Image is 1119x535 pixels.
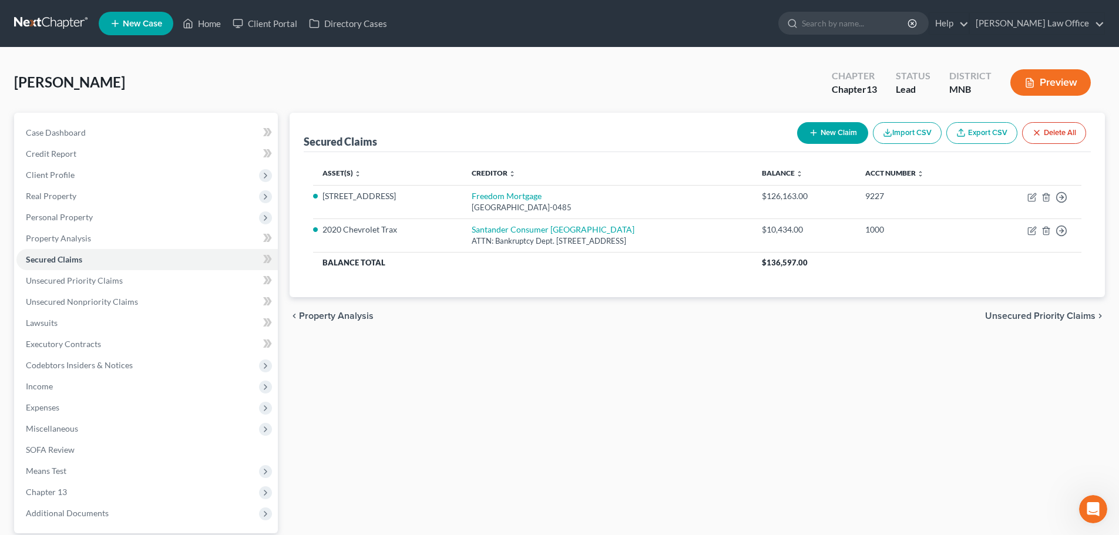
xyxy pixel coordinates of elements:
[354,170,361,177] i: unfold_more
[1096,311,1105,321] i: chevron_right
[832,83,877,96] div: Chapter
[472,169,516,177] a: Creditor unfold_more
[19,128,183,208] div: The court has added a new Credit Counseling Field that we need to update upon filing. Please remo...
[26,149,76,159] span: Credit Report
[509,170,516,177] i: unfold_more
[26,127,86,137] span: Case Dashboard
[16,439,278,460] a: SOFA Review
[322,224,453,235] li: 2020 Chevrolet Trax
[472,191,542,201] a: Freedom Mortgage
[26,275,123,285] span: Unsecured Priority Claims
[9,92,193,216] div: 🚨ATTN: [GEOGRAPHIC_DATA] of [US_STATE]The court has added a new Credit Counseling Field that we n...
[16,249,278,270] a: Secured Claims
[206,5,227,26] div: Close
[26,254,82,264] span: Secured Claims
[472,224,634,234] a: Santander Consumer [GEOGRAPHIC_DATA]
[865,190,970,202] div: 9227
[917,170,924,177] i: unfold_more
[1010,69,1091,96] button: Preview
[227,13,303,34] a: Client Portal
[16,270,278,291] a: Unsecured Priority Claims
[797,122,868,144] button: New Claim
[762,258,808,267] span: $136,597.00
[949,69,992,83] div: District
[472,235,743,247] div: ATTN: Bankruptcy Dept. [STREET_ADDRESS]
[19,100,167,121] b: 🚨ATTN: [GEOGRAPHIC_DATA] of [US_STATE]
[37,385,46,394] button: Gif picker
[322,169,361,177] a: Asset(s) unfold_more
[16,122,278,143] a: Case Dashboard
[26,466,66,476] span: Means Test
[985,311,1105,321] button: Unsecured Priority Claims chevron_right
[290,311,374,321] button: chevron_left Property Analysis
[75,385,84,394] button: Start recording
[9,92,226,241] div: Katie says…
[26,233,91,243] span: Property Analysis
[26,339,101,349] span: Executory Contracts
[896,83,930,96] div: Lead
[26,423,78,433] span: Miscellaneous
[313,252,752,273] th: Balance Total
[865,224,970,235] div: 1000
[303,13,393,34] a: Directory Cases
[26,402,59,412] span: Expenses
[322,190,453,202] li: [STREET_ADDRESS]
[10,360,225,380] textarea: Message…
[762,224,846,235] div: $10,434.00
[56,385,65,394] button: Upload attachment
[19,218,113,225] div: [PERSON_NAME] • 4m ago
[26,191,76,201] span: Real Property
[865,169,924,177] a: Acct Number unfold_more
[1022,122,1086,144] button: Delete All
[970,13,1104,34] a: [PERSON_NAME] Law Office
[33,6,52,25] img: Profile image for Katie
[762,169,803,177] a: Balance unfold_more
[946,122,1017,144] a: Export CSV
[177,13,227,34] a: Home
[304,134,377,149] div: Secured Claims
[472,202,743,213] div: [GEOGRAPHIC_DATA]-0485
[802,12,909,34] input: Search by name...
[26,381,53,391] span: Income
[8,5,30,27] button: go back
[26,318,58,328] span: Lawsuits
[16,228,278,249] a: Property Analysis
[16,312,278,334] a: Lawsuits
[949,83,992,96] div: MNB
[26,445,75,455] span: SOFA Review
[985,311,1096,321] span: Unsecured Priority Claims
[16,291,278,312] a: Unsecured Nonpriority Claims
[866,83,877,95] span: 13
[14,73,125,90] span: [PERSON_NAME]
[57,15,109,26] p: Active 4h ago
[1079,495,1107,523] iframe: Intercom live chat
[762,190,846,202] div: $126,163.00
[16,334,278,355] a: Executory Contracts
[57,6,133,15] h1: [PERSON_NAME]
[18,385,28,394] button: Emoji picker
[123,19,162,28] span: New Case
[796,170,803,177] i: unfold_more
[26,212,93,222] span: Personal Property
[26,508,109,518] span: Additional Documents
[26,170,75,180] span: Client Profile
[896,69,930,83] div: Status
[201,380,220,399] button: Send a message…
[184,5,206,27] button: Home
[16,143,278,164] a: Credit Report
[290,311,299,321] i: chevron_left
[832,69,877,83] div: Chapter
[873,122,942,144] button: Import CSV
[299,311,374,321] span: Property Analysis
[26,487,67,497] span: Chapter 13
[26,297,138,307] span: Unsecured Nonpriority Claims
[929,13,969,34] a: Help
[26,360,133,370] span: Codebtors Insiders & Notices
